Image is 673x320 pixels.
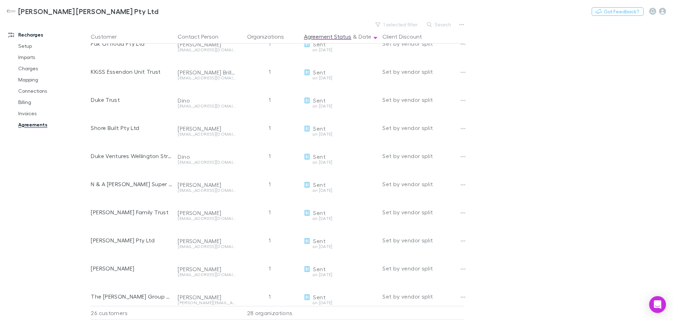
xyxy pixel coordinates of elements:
span: Sent [313,41,325,47]
button: Date [359,30,371,44]
img: Hotchkin Hughes Pty Ltd's Logo [7,7,15,15]
button: Contact Person [178,30,227,44]
div: Set by vendor split [382,198,464,226]
span: Sent [313,97,325,104]
span: Sent [313,266,325,272]
a: Agreements [11,119,95,130]
div: on [DATE] [304,76,377,80]
div: [EMAIL_ADDRESS][DOMAIN_NAME] [178,216,235,221]
div: Dino [178,153,235,160]
div: & [304,30,377,44]
span: Sent [313,237,325,244]
div: Open Intercom Messenger [649,296,666,313]
div: on [DATE] [304,160,377,164]
a: Setup [11,40,95,52]
div: [EMAIL_ADDRESS][DOMAIN_NAME] [178,160,235,164]
div: [EMAIL_ADDRESS][DOMAIN_NAME] [178,104,235,108]
button: Client Discount [382,30,430,44]
div: Set by vendor split [382,226,464,254]
div: on [DATE] [304,273,377,277]
div: The [PERSON_NAME] Group Pty Ltd [91,282,172,311]
div: 1 [238,254,301,282]
a: Mapping [11,74,95,85]
span: Sent [313,125,325,132]
h3: [PERSON_NAME] [PERSON_NAME] Pty Ltd [18,7,158,15]
div: on [DATE] [304,216,377,221]
div: 28 organizations [238,306,301,320]
div: 1 [238,170,301,198]
div: on [DATE] [304,188,377,192]
a: Billing [11,97,95,108]
div: 1 [238,114,301,142]
button: 1 selected filter [372,20,422,29]
div: on [DATE] [304,104,377,108]
div: [PERSON_NAME] Pty Ltd [91,226,172,254]
div: 26 customers [91,306,175,320]
a: Imports [11,52,95,63]
a: [PERSON_NAME] [PERSON_NAME] Pty Ltd [3,3,163,20]
div: Shore Built Pty Ltd [91,114,172,142]
a: Recharges [1,29,95,40]
div: on [DATE] [304,132,377,136]
div: [PERSON_NAME] Family Trust [91,198,172,226]
span: Sent [313,294,325,300]
div: [PERSON_NAME] [91,254,172,282]
div: Set by vendor split [382,142,464,170]
div: KKiSS Essendon Unit Trust [91,58,172,86]
button: Customer [91,30,125,44]
div: [PERSON_NAME] [178,41,235,48]
div: Set by vendor split [382,254,464,282]
button: Organizations [247,30,292,44]
div: Set by vendor split [382,114,464,142]
div: [PERSON_NAME][EMAIL_ADDRESS][DOMAIN_NAME] [178,301,235,305]
div: on [DATE] [304,301,377,305]
div: [PERSON_NAME] [178,294,235,301]
a: Charges [11,63,95,74]
div: [PERSON_NAME] [178,237,235,244]
div: 1 [238,86,301,114]
span: Sent [313,209,325,216]
button: Agreement Status [304,30,351,44]
div: Duke Trust [91,86,172,114]
div: [PERSON_NAME] [178,125,235,132]
div: Set by vendor split [382,86,464,114]
div: 1 [238,226,301,254]
div: Set by vendor split [382,282,464,311]
div: [EMAIL_ADDRESS][DOMAIN_NAME] [178,273,235,277]
div: 1 [238,30,301,58]
div: [EMAIL_ADDRESS][DOMAIN_NAME] [178,188,235,192]
div: [EMAIL_ADDRESS][DOMAIN_NAME] [178,48,235,52]
div: Set by vendor split [382,170,464,198]
div: [PERSON_NAME] Brilliant-[PERSON_NAME] [178,69,235,76]
span: Sent [313,181,325,188]
div: [PERSON_NAME] [178,266,235,273]
div: [PERSON_NAME] [178,181,235,188]
div: Set by vendor split [382,30,464,58]
div: [EMAIL_ADDRESS][DOMAIN_NAME] [178,76,235,80]
a: Invoices [11,108,95,119]
button: Search [423,20,455,29]
span: Sent [313,153,325,160]
div: Dino [178,97,235,104]
span: Sent [313,69,325,76]
div: [PERSON_NAME] [178,209,235,216]
div: [EMAIL_ADDRESS][DOMAIN_NAME] [178,244,235,249]
div: Pak Offroad Pty Ltd [91,30,172,58]
div: 1 [238,198,301,226]
div: 1 [238,142,301,170]
div: 1 [238,58,301,86]
div: N & A [PERSON_NAME] Super Fund [91,170,172,198]
div: on [DATE] [304,48,377,52]
div: Duke Ventures Wellington Street Pty Ltd [91,142,172,170]
div: [EMAIL_ADDRESS][DOMAIN_NAME] [178,132,235,136]
button: Got Feedback? [592,7,644,16]
div: Set by vendor split [382,58,464,86]
a: Connections [11,85,95,97]
div: 1 [238,282,301,311]
div: on [DATE] [304,244,377,249]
